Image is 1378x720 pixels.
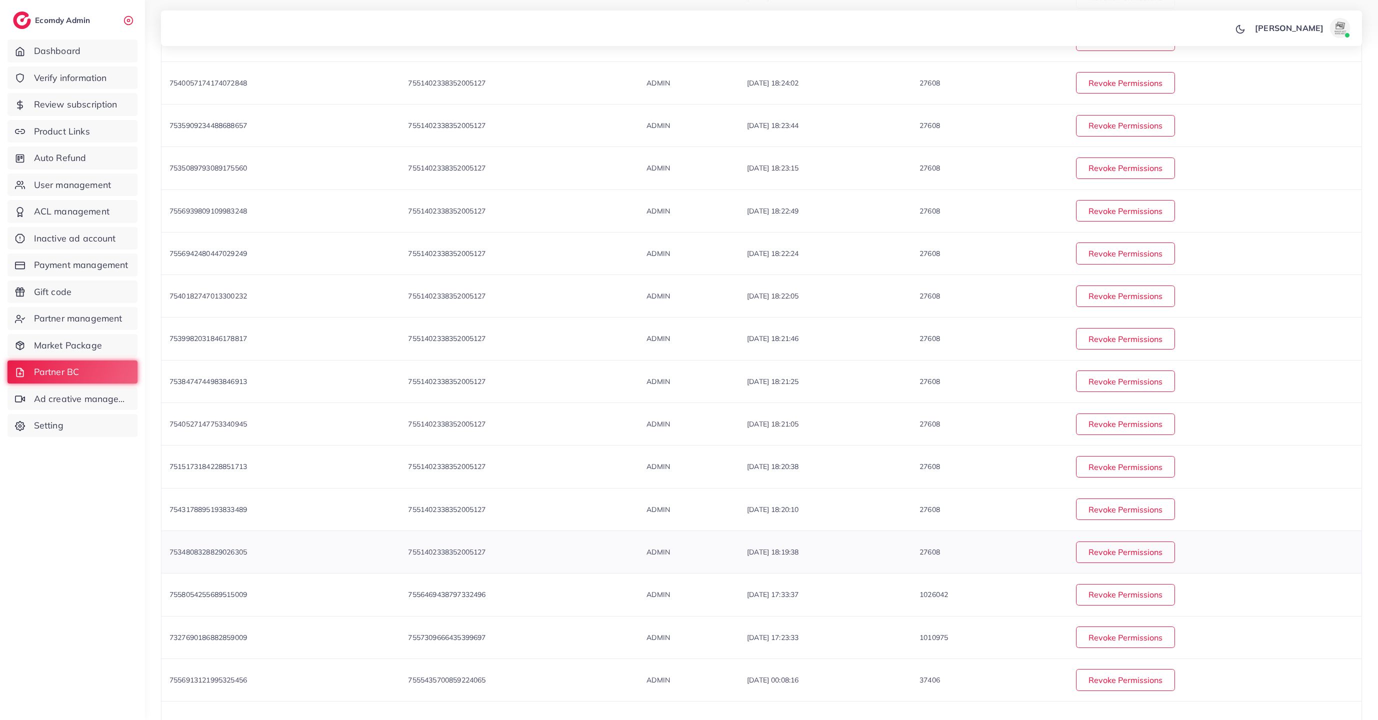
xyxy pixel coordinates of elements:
span: ADMIN [646,505,670,514]
span: 27608 [919,419,940,428]
span: 7556469438797332496 [408,590,485,599]
a: Inactive ad account [7,227,137,250]
span: 37406 [919,675,940,684]
button: Revoke Permissions [1076,669,1175,690]
span: [DATE] 00:08:16 [747,675,798,684]
button: Revoke Permissions [1076,200,1175,221]
span: 27608 [919,291,940,300]
span: 7551402338352005127 [408,419,485,428]
span: ADMIN [646,206,670,215]
span: ADMIN [646,462,670,471]
span: 7556939809109983248 [169,206,247,215]
span: Inactive ad account [34,232,116,245]
span: Setting [34,419,63,432]
button: Revoke Permissions [1076,115,1175,136]
span: Ad creative management [34,392,130,405]
span: 7543178895193833489 [169,505,247,514]
a: Partner BC [7,360,137,383]
span: [DATE] 17:23:33 [747,633,798,642]
span: 7551402338352005127 [408,291,485,300]
span: 27608 [919,547,940,556]
button: Revoke Permissions [1076,285,1175,307]
span: 7551402338352005127 [408,249,485,258]
span: 7540527147753340945 [169,419,247,428]
a: Review subscription [7,93,137,116]
span: ADMIN [646,377,670,386]
span: 27608 [919,505,940,514]
button: Revoke Permissions [1076,242,1175,264]
span: 27608 [919,377,940,386]
span: 7515173184228851713 [169,462,247,471]
span: ADMIN [646,419,670,428]
span: [DATE] 18:20:10 [747,505,798,514]
span: [DATE] 18:22:05 [747,291,798,300]
span: ADMIN [646,590,670,599]
a: Market Package [7,334,137,357]
a: Partner management [7,307,137,330]
img: logo [13,11,31,29]
span: Product Links [34,125,90,138]
span: [DATE] 18:20:38 [747,462,798,471]
a: Verify information [7,66,137,89]
span: [DATE] 18:19:38 [747,547,798,556]
span: ADMIN [646,78,670,87]
span: Review subscription [34,98,117,111]
span: [DATE] 18:21:05 [747,419,798,428]
button: Revoke Permissions [1076,541,1175,563]
span: Gift code [34,285,71,298]
span: 7534808328829026305 [169,547,247,556]
a: ACL management [7,200,137,223]
p: [PERSON_NAME] [1255,22,1323,34]
a: [PERSON_NAME]avatar [1249,18,1354,38]
span: [DATE] 18:23:15 [747,163,798,172]
button: Revoke Permissions [1076,370,1175,392]
span: 1026042 [919,590,948,599]
span: [DATE] 18:24:02 [747,78,798,87]
span: 7556942480447029249 [169,249,247,258]
span: Partner BC [34,365,79,378]
button: Revoke Permissions [1076,584,1175,605]
span: 7551402338352005127 [408,462,485,471]
span: 7551402338352005127 [408,334,485,343]
span: ACL management [34,205,109,218]
span: 7557309666435399697 [408,633,485,642]
span: 27608 [919,249,940,258]
span: Market Package [34,339,102,352]
a: Dashboard [7,39,137,62]
span: 7556913121995325456 [169,675,247,684]
span: ADMIN [646,291,670,300]
a: logoEcomdy Admin [13,11,92,29]
span: [DATE] 18:21:46 [747,334,798,343]
span: 7551402338352005127 [408,505,485,514]
span: Verify information [34,71,107,84]
span: ADMIN [646,121,670,130]
span: 7538474744983846913 [169,377,247,386]
span: Dashboard [34,44,80,57]
span: ADMIN [646,675,670,684]
span: 7551402338352005127 [408,163,485,172]
span: Payment management [34,258,128,271]
span: [DATE] 17:33:37 [747,590,798,599]
span: 7551402338352005127 [408,377,485,386]
a: Product Links [7,120,137,143]
span: 7535089793089175560 [169,163,247,172]
span: [DATE] 18:21:25 [747,377,798,386]
button: Revoke Permissions [1076,626,1175,648]
span: Partner management [34,312,122,325]
span: [DATE] 18:22:49 [747,206,798,215]
span: 7551402338352005127 [408,206,485,215]
span: 7540057174174072848 [169,78,247,87]
span: 7535909234488688657 [169,121,247,130]
h2: Ecomdy Admin [35,15,92,25]
span: ADMIN [646,249,670,258]
a: User management [7,173,137,196]
span: 7551402338352005127 [408,121,485,130]
span: ADMIN [646,163,670,172]
span: 7539982031846178817 [169,334,247,343]
span: 7327690186882859009 [169,633,247,642]
a: Auto Refund [7,146,137,169]
span: 27608 [919,163,940,172]
button: Revoke Permissions [1076,328,1175,349]
span: ADMIN [646,633,670,642]
span: [DATE] 18:22:24 [747,249,798,258]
